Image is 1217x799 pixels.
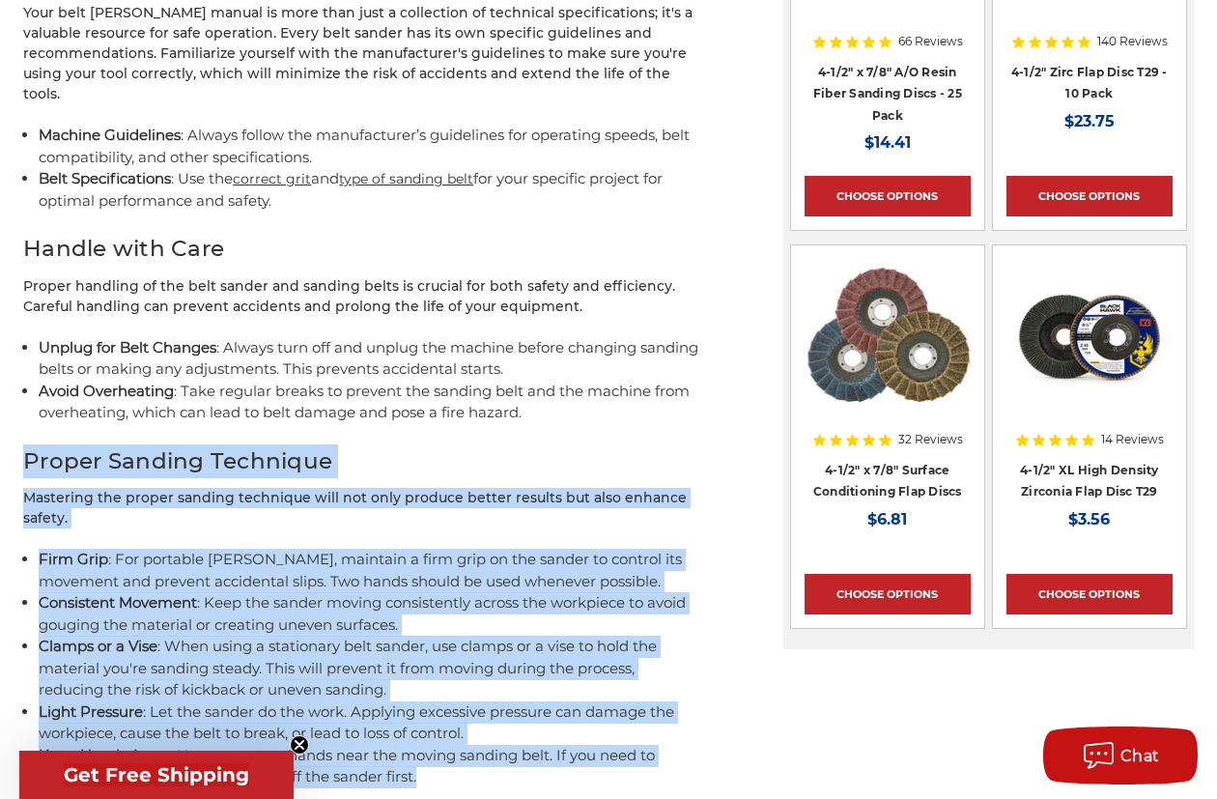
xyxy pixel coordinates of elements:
[813,65,962,123] a: 4-1/2" x 7/8" A/O Resin Fiber Sanding Discs - 25 Pack
[1120,747,1160,765] span: Chat
[39,702,143,721] strong: Light Pressure
[39,549,702,592] li: : For portable [PERSON_NAME], maintain a firm grip on the sander to control its movement and prev...
[867,510,907,528] span: $6.81
[39,637,157,655] strong: Clamps or a Vise
[39,125,702,168] li: : Always follow the manufacturer’s guidelines for operating speeds, belt compatibility, and other...
[1006,259,1173,414] img: 4-1/2" XL High Density Zirconia Flap Disc T29
[805,259,971,414] img: Scotch brite flap discs
[805,574,971,614] a: Choose Options
[805,259,971,477] a: Scotch brite flap discs
[39,746,170,764] strong: Keep Hands Away
[1006,176,1173,216] a: Choose Options
[23,488,702,528] p: Mastering the proper sanding technique will not only produce better results but also enhance safety.
[290,735,309,755] button: Close teaser
[23,232,702,266] h2: Handle with Care
[39,592,702,636] li: : Keep the sander moving consistently across the workpiece to avoid gouging the material or creat...
[19,751,294,799] div: Get Free ShippingClose teaser
[233,170,311,187] a: correct grit
[39,338,216,357] strong: Unplug for Belt Changes
[1064,112,1115,130] span: $23.75
[39,337,702,381] li: : Always turn off and unplug the machine before changing sanding belts or making any adjustments....
[805,176,971,216] a: Choose Options
[39,382,174,400] strong: Avoid Overheating
[864,133,911,152] span: $14.41
[23,3,702,104] p: Your belt [PERSON_NAME] manual is more than just a collection of technical specifications; it's a...
[23,276,702,317] p: Proper handling of the belt sander and sanding belts is crucial for both safety and efficiency. C...
[339,170,473,187] a: type of sanding belt
[39,593,197,612] strong: Consistent Movement
[39,550,108,568] strong: Firm Grip
[39,126,181,144] strong: Machine Guidelines
[39,701,702,745] li: : Let the sander do the work. Applying excessive pressure can damage the workpiece, cause the bel...
[39,381,702,424] li: : Take regular breaks to prevent the sanding belt and the machine from overheating, which can lea...
[39,745,702,788] li: : Never put your hands near the moving sanding belt. If you need to adjust the workpiece, always ...
[39,169,171,187] strong: Belt Specifications
[39,168,702,212] li: : Use the and for your specific project for optimal performance and safety.
[1006,259,1173,477] a: 4-1/2" XL High Density Zirconia Flap Disc T29
[1068,510,1110,528] span: $3.56
[1006,574,1173,614] a: Choose Options
[1043,727,1198,785] button: Chat
[64,763,249,786] span: Get Free Shipping
[39,636,702,701] li: : When using a stationary belt sander, use clamps or a vise to hold the material you're sanding s...
[23,444,702,478] h2: Proper Sanding Technique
